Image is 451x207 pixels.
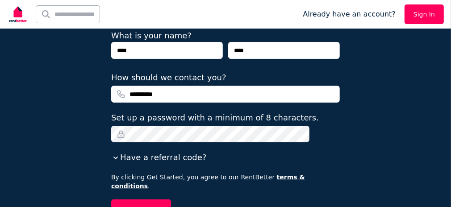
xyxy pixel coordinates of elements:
label: How should we contact you? [111,71,226,84]
button: Have a referral code? [111,151,206,164]
label: Set up a password with a minimum of 8 characters. [111,112,319,124]
p: By clicking Get Started, you agree to our RentBetter . [111,173,340,190]
span: Already have an account? [303,9,396,20]
a: Sign In [405,4,444,24]
img: RentBetter [7,3,29,25]
label: What is your name? [111,31,192,40]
